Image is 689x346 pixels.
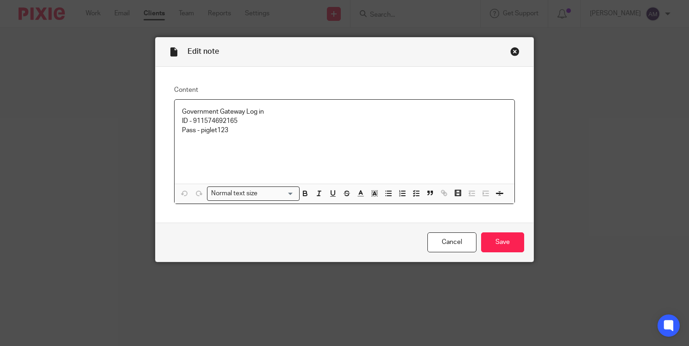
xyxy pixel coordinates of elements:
span: Edit note [188,48,219,55]
div: Search for option [207,186,300,201]
p: ID - 911574692165 [182,116,507,126]
p: Pass - piglet123 [182,126,507,135]
input: Save [481,232,524,252]
input: Search for option [261,189,294,199]
a: Cancel [427,232,476,252]
label: Content [174,85,515,95]
span: Normal text size [209,189,260,199]
p: Government Gateway Log in [182,107,507,116]
div: Close this dialog window [510,47,520,56]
